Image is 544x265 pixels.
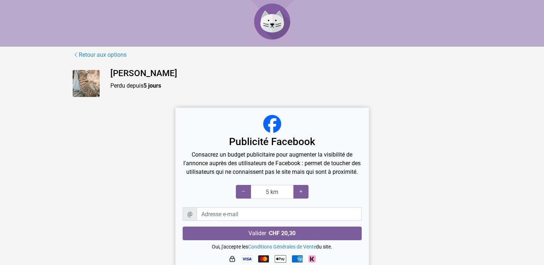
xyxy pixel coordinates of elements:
button: Valider ·CHF 20,30 [183,227,362,240]
a: Conditions Générales de Vente [248,244,316,250]
h4: [PERSON_NAME] [110,68,472,79]
strong: CHF 20,30 [269,230,296,237]
p: Perdu depuis [110,82,472,90]
input: Adresse e-mail [197,207,362,221]
span: @ [183,207,197,221]
img: HTTPS : paiement sécurisé [229,255,236,262]
img: Visa [242,255,252,262]
img: Apple Pay [275,253,286,265]
a: Retour aux options [73,50,127,60]
img: Mastercard [258,255,269,262]
strong: 5 jours [143,82,161,89]
img: Klarna [308,255,316,262]
img: American Express [292,255,303,262]
p: Consacrez un budget publicitaire pour augmenter la visibilité de l'annonce auprès des utilisateur... [183,150,362,176]
h3: Publicité Facebook [183,136,362,148]
small: Oui, j'accepte les du site. [212,244,332,250]
img: facebook_logo_320x320.png [263,115,281,133]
